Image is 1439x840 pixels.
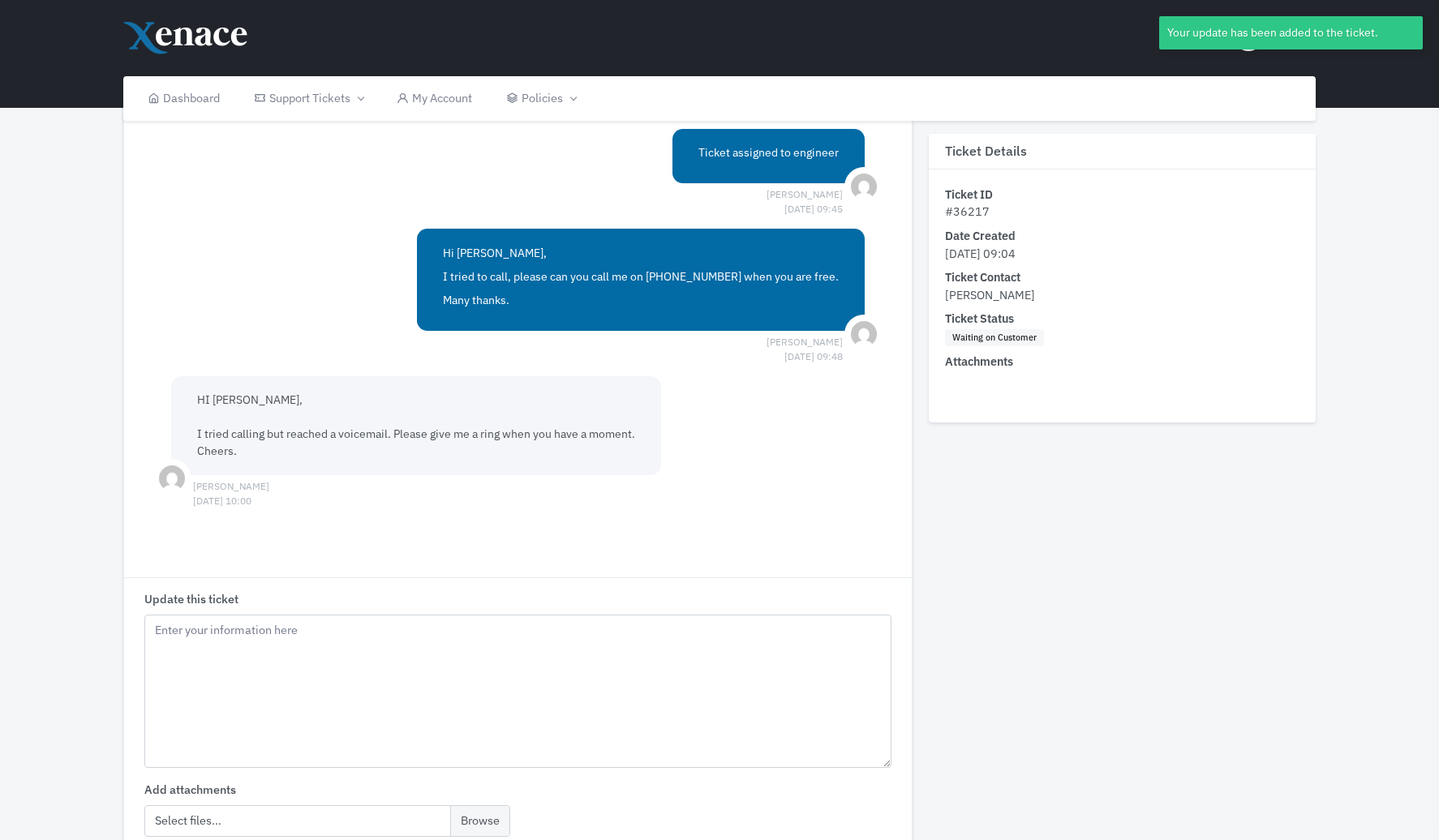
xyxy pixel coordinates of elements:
[698,144,839,161] p: Ticket assigned to engineer
[1224,8,1316,65] button: Max
[945,311,1299,328] dt: Ticket Status
[443,292,839,309] p: Many thanks.
[929,134,1316,169] h3: Ticket Details
[237,76,380,121] a: Support Tickets
[1159,16,1423,49] div: Your update has been added to the ticket.
[131,76,238,121] a: Dashboard
[945,287,1035,302] span: [PERSON_NAME]
[767,335,843,349] span: [PERSON_NAME] [DATE] 09:48
[144,590,238,608] label: Update this ticket
[443,245,839,262] p: Hi [PERSON_NAME],
[197,392,635,458] span: HI [PERSON_NAME], I tried calling but reached a voicemail. Please give me a ring when you have a ...
[945,246,1016,261] span: [DATE] 09:04
[945,269,1299,287] dt: Ticket Contact
[945,354,1299,371] dt: Attachments
[945,204,990,220] span: #36217
[767,187,843,202] span: [PERSON_NAME] [DATE] 09:45
[380,76,490,121] a: My Account
[945,227,1299,245] dt: Date Created
[489,76,592,121] a: Policies
[193,479,269,494] span: [PERSON_NAME] [DATE] 10:00
[443,268,839,285] p: I tried to call, please can you call me on [PHONE_NUMBER] when you are free.
[144,781,236,799] label: Add attachments
[945,186,1299,204] dt: Ticket ID
[945,329,1043,347] span: Waiting on Customer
